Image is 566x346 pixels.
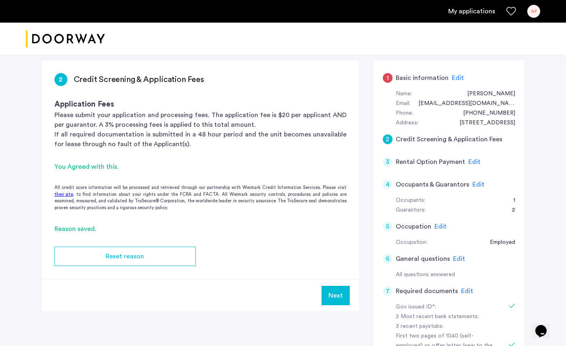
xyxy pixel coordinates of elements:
[383,180,393,189] div: 4
[453,256,465,262] span: Edit
[54,247,196,266] button: button
[42,185,359,211] div: All credit score information will be processed and retrieved through our partnership with Weimark...
[54,130,347,149] p: If all required documentation is submitted in a 48 hour period and the unit becomes unavailable f...
[532,314,558,338] iframe: chat widget
[383,222,393,231] div: 5
[54,224,347,234] div: Reason saved.
[396,157,465,167] h5: Rental Option Payment
[396,134,502,144] h5: Credit Screening & Application Fees
[54,191,73,198] a: their site
[322,286,350,305] button: Next
[396,99,410,109] div: Email:
[54,110,347,130] p: Please submit your application and processing fees. The application fee is $20 per applicant AND ...
[468,159,480,165] span: Edit
[383,73,393,83] div: 1
[396,89,412,99] div: Name:
[396,254,450,264] h5: General questions
[26,24,105,54] a: Cazamio logo
[383,157,393,167] div: 3
[54,162,347,172] div: You Agreed with this.
[396,322,497,331] div: 3 recent paystubs:
[410,99,515,109] div: aifernandezdm@gmail.com
[472,181,485,188] span: Edit
[396,206,426,215] div: Guarantors:
[383,134,393,144] div: 2
[396,302,497,312] div: Gov issued ID*:
[396,270,515,280] div: All questions answered
[396,109,413,118] div: Phone:
[527,5,540,18] div: AF
[106,252,144,261] span: Reset reason
[396,118,418,128] div: Address:
[396,73,449,83] h5: Basic information
[459,89,515,99] div: Ana Fernandez
[448,6,495,16] a: My application
[54,99,347,110] h3: Application Fees
[396,286,458,296] h5: Required documents
[455,109,515,118] div: +16467099220
[482,238,515,247] div: Employed
[396,180,469,189] h5: Occupants & Guarantors
[54,73,67,86] div: 2
[452,75,464,81] span: Edit
[505,196,515,206] div: 1
[396,312,497,322] div: 2 Most recent bank statements:
[383,286,393,296] div: 7
[506,6,516,16] a: Favorites
[396,222,431,231] h5: Occupation
[504,206,515,215] div: 2
[74,74,204,85] h3: Credit Screening & Application Fees
[396,238,427,247] div: Occupation:
[451,118,515,128] div: 342 East 6th Street, #6B
[383,254,393,264] div: 6
[434,223,447,230] span: Edit
[396,196,425,206] div: Occupants:
[461,288,473,294] span: Edit
[26,24,105,54] img: logo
